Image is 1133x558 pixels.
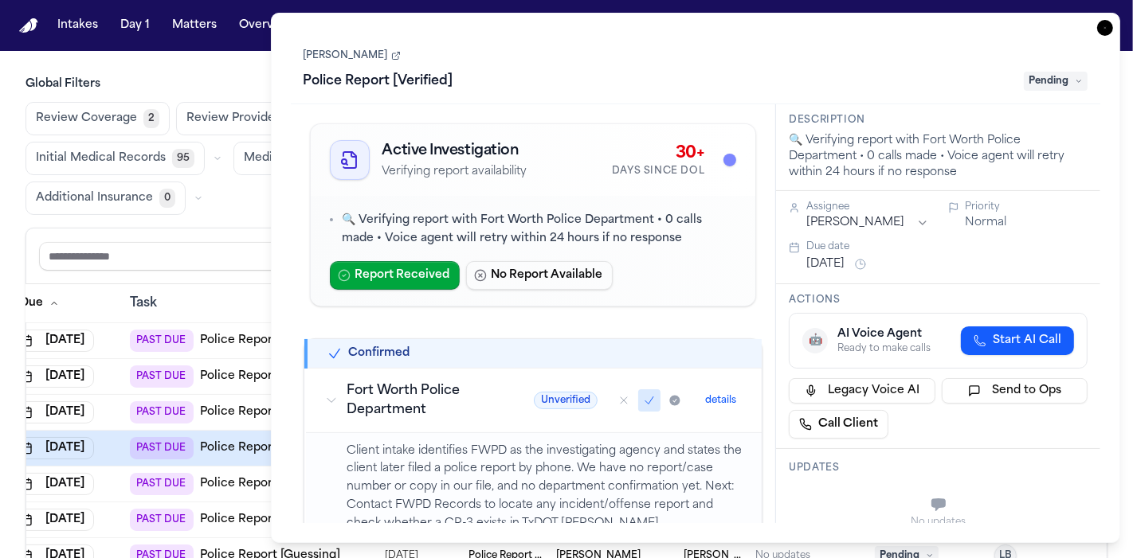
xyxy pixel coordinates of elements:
button: Mark as confirmed [638,389,661,412]
span: Review Provider [186,111,280,127]
h3: Actions [789,294,1088,306]
h2: Confirmed [349,345,410,361]
button: details [699,391,743,410]
div: Assignee [806,201,928,213]
h2: Active Investigation [382,140,527,162]
h3: Description [789,114,1088,127]
button: Normal [966,215,1007,231]
span: 2 [143,109,159,128]
p: Client intake identifies FWPD as the investigating agency and states the client later filed a pol... [347,443,743,533]
button: Review Coverage2 [25,102,170,135]
div: AI Voice Agent [837,326,931,342]
div: Ready to make calls [837,342,931,355]
img: Finch Logo [19,18,38,33]
div: 30+ [612,142,704,165]
span: 95 [172,149,194,168]
p: Verifying report availability [382,164,527,180]
span: Medical Records [244,150,339,166]
a: [PERSON_NAME] [304,49,401,62]
div: Due date [806,240,1088,253]
span: Additional Insurance [36,190,153,206]
a: Call Client [789,410,888,439]
button: Matters [166,11,223,40]
button: Report Received [330,261,460,290]
button: Mark as no report [613,389,635,412]
button: Send to Ops [942,378,1088,404]
button: Additional Insurance0 [25,181,186,215]
button: Mark as received [664,389,686,412]
div: No updates [789,516,1088,529]
a: Home [19,18,38,33]
h3: Global Filters [25,76,1108,92]
button: Overview [233,11,300,40]
span: Initial Medical Records [36,150,166,166]
button: Medical Records471 [233,142,382,175]
button: Tasks [310,11,352,40]
button: [DATE] [806,256,845,272]
button: Legacy Voice AI [789,378,935,404]
button: Firms [362,11,406,40]
span: Start AI Call [993,333,1061,349]
span: Unverified [534,392,598,409]
div: Priority [966,201,1088,213]
div: 🔍 Verifying report with Fort Worth Police Department • 0 calls made • Voice agent will retry with... [789,133,1088,181]
button: Snooze task [851,255,870,274]
button: Initial Medical Records95 [25,142,205,175]
span: 🤖 [809,333,822,349]
h3: Fort Worth Police Department [347,381,496,419]
h3: Updates [789,462,1088,474]
button: The Flock [416,11,484,40]
button: Intakes [51,11,104,40]
div: Days Since DOL [612,165,704,178]
p: 🔍 Verifying report with Fort Worth Police Department • 0 calls made • Voice agent will retry with... [343,212,737,248]
button: Start AI Call [961,326,1074,355]
span: 0 [159,189,175,208]
button: No Report Available [466,261,613,290]
span: Pending [1024,72,1088,91]
span: Review Coverage [36,111,137,127]
button: Review Provider515 [176,102,323,135]
h1: Police Report [Verified] [297,68,460,94]
button: Day 1 [114,11,156,40]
